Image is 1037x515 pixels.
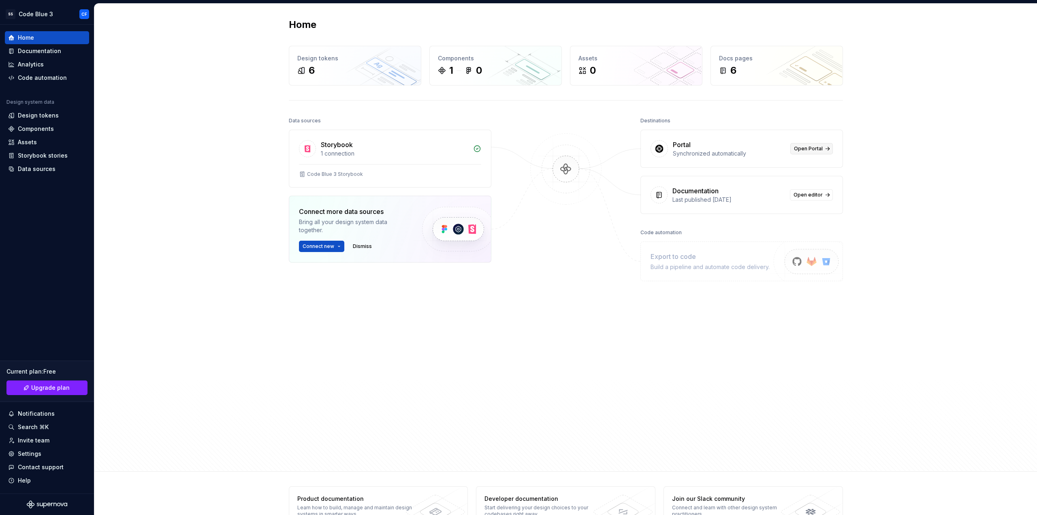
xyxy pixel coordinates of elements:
div: 0 [476,64,482,77]
button: Search ⌘K [5,421,89,434]
div: Analytics [18,60,44,68]
a: Invite team [5,434,89,447]
a: Assets0 [570,46,702,85]
span: Open Portal [794,145,823,152]
div: Documentation [672,186,719,196]
div: Components [438,54,553,62]
div: Data sources [18,165,55,173]
svg: Supernova Logo [27,500,67,509]
button: Contact support [5,461,89,474]
div: Code automation [640,227,682,238]
div: Developer documentation [484,495,602,503]
div: 1 [449,64,453,77]
a: Assets [5,136,89,149]
div: Portal [673,140,691,150]
div: Product documentation [297,495,415,503]
div: Design tokens [297,54,413,62]
a: Design tokens [5,109,89,122]
a: Analytics [5,58,89,71]
button: Connect new [299,241,344,252]
div: SS [6,9,15,19]
span: Connect new [303,243,334,250]
a: Home [5,31,89,44]
a: Settings [5,447,89,460]
span: Dismiss [353,243,372,250]
button: Notifications [5,407,89,420]
div: Settings [18,450,41,458]
button: SSCode Blue 3CF [2,5,92,23]
span: Open editor [794,192,823,198]
div: Current plan : Free [6,368,87,376]
div: Last published [DATE] [672,196,785,204]
a: Upgrade plan [6,380,87,395]
div: Assets [18,138,37,146]
button: Dismiss [349,241,376,252]
div: Build a pipeline and automate code delivery. [651,263,770,271]
div: Storybook stories [18,152,68,160]
div: Destinations [640,115,670,126]
h2: Home [289,18,316,31]
div: Notifications [18,410,55,418]
a: Components [5,122,89,135]
span: Upgrade plan [31,384,70,392]
div: Help [18,477,31,485]
div: Code automation [18,74,67,82]
div: Search ⌘K [18,423,49,431]
div: Code Blue 3 [19,10,53,18]
div: Home [18,34,34,42]
div: Contact support [18,463,64,471]
div: Design tokens [18,111,59,120]
div: Components [18,125,54,133]
a: Data sources [5,162,89,175]
div: Connect more data sources [299,207,408,216]
button: Help [5,474,89,487]
div: Export to code [651,252,770,261]
a: Docs pages6 [711,46,843,85]
div: Synchronized automatically [673,150,785,158]
div: Storybook [321,140,353,150]
div: Bring all your design system data together. [299,218,408,234]
a: Open editor [790,189,833,201]
a: Components10 [429,46,562,85]
a: Open Portal [790,143,833,154]
a: Storybook1 connectionCode Blue 3 Storybook [289,130,491,188]
div: Docs pages [719,54,834,62]
div: 0 [590,64,596,77]
div: Documentation [18,47,61,55]
div: Design system data [6,99,54,105]
div: CF [81,11,87,17]
div: 6 [730,64,736,77]
div: Assets [578,54,694,62]
div: 1 connection [321,150,468,158]
div: Invite team [18,436,49,444]
div: 6 [309,64,315,77]
a: Code automation [5,71,89,84]
a: Storybook stories [5,149,89,162]
a: Design tokens6 [289,46,421,85]
a: Documentation [5,45,89,58]
div: Code Blue 3 Storybook [307,171,363,177]
div: Data sources [289,115,321,126]
div: Join our Slack community [672,495,790,503]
